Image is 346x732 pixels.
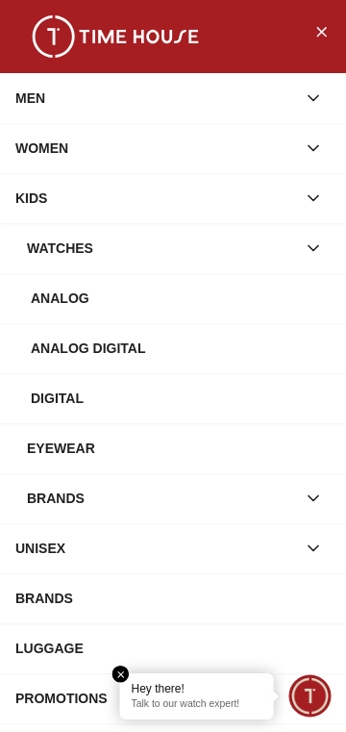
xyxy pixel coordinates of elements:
[15,631,331,666] div: LUGGAGE
[132,681,262,696] div: Hey there!
[27,231,296,265] div: WATCHES
[15,181,296,215] div: KIDS
[289,675,332,718] div: Chat Widget
[27,431,331,466] div: Eyewear
[132,698,262,712] p: Talk to our watch expert!
[31,381,331,416] div: Digital
[31,331,331,366] div: Analog Digital
[19,15,211,58] img: ...
[112,666,130,683] em: Close tooltip
[27,481,296,516] div: Brands
[306,15,336,46] button: Close Menu
[15,681,296,716] div: PROMOTIONS
[15,131,296,165] div: WOMEN
[15,581,331,616] div: BRANDS
[15,531,296,566] div: UNISEX
[15,81,296,115] div: MEN
[31,281,331,316] div: Analog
